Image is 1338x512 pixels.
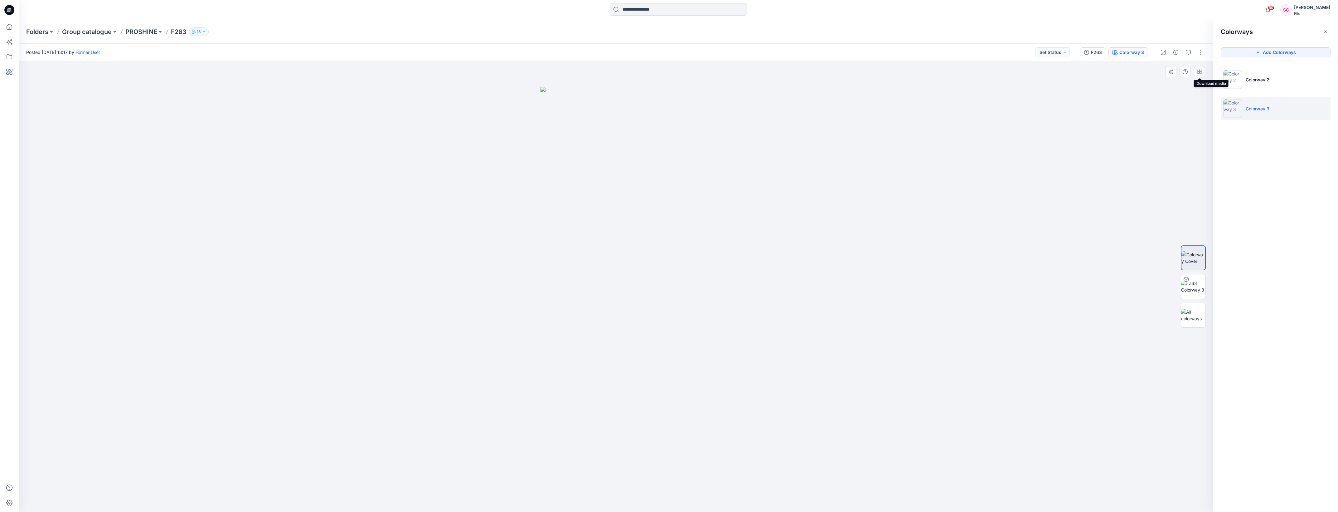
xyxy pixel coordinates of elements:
div: F263 [1091,49,1102,56]
button: Colorway 3 [1108,47,1148,57]
button: Add Colorways [1221,47,1331,57]
a: Group catalogue [62,27,112,36]
div: Colorway 3 [1119,49,1144,56]
h2: Colorways [1221,28,1253,36]
button: F263 [1080,47,1106,57]
div: SC [1280,4,1292,16]
img: F263 Colorway 3 [1181,280,1205,293]
a: PROSHINE [125,27,157,36]
img: Colorway Cover [1181,251,1205,264]
img: All colorways [1181,309,1205,322]
div: [PERSON_NAME] [1294,4,1330,11]
div: Elis [1294,11,1330,16]
p: Colorway 2 [1246,76,1269,83]
span: 50 [1268,5,1274,10]
button: Details [1171,47,1181,57]
p: F263 [171,27,187,36]
span: Posted [DATE] 13:17 by [26,49,100,56]
a: Folders [26,27,48,36]
img: Colorway 2 [1223,70,1242,89]
button: 13 [189,27,209,36]
a: Former User [75,50,100,55]
p: 13 [197,28,201,35]
p: Colorway 3 [1246,105,1269,112]
img: Colorway 3 [1223,99,1242,118]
